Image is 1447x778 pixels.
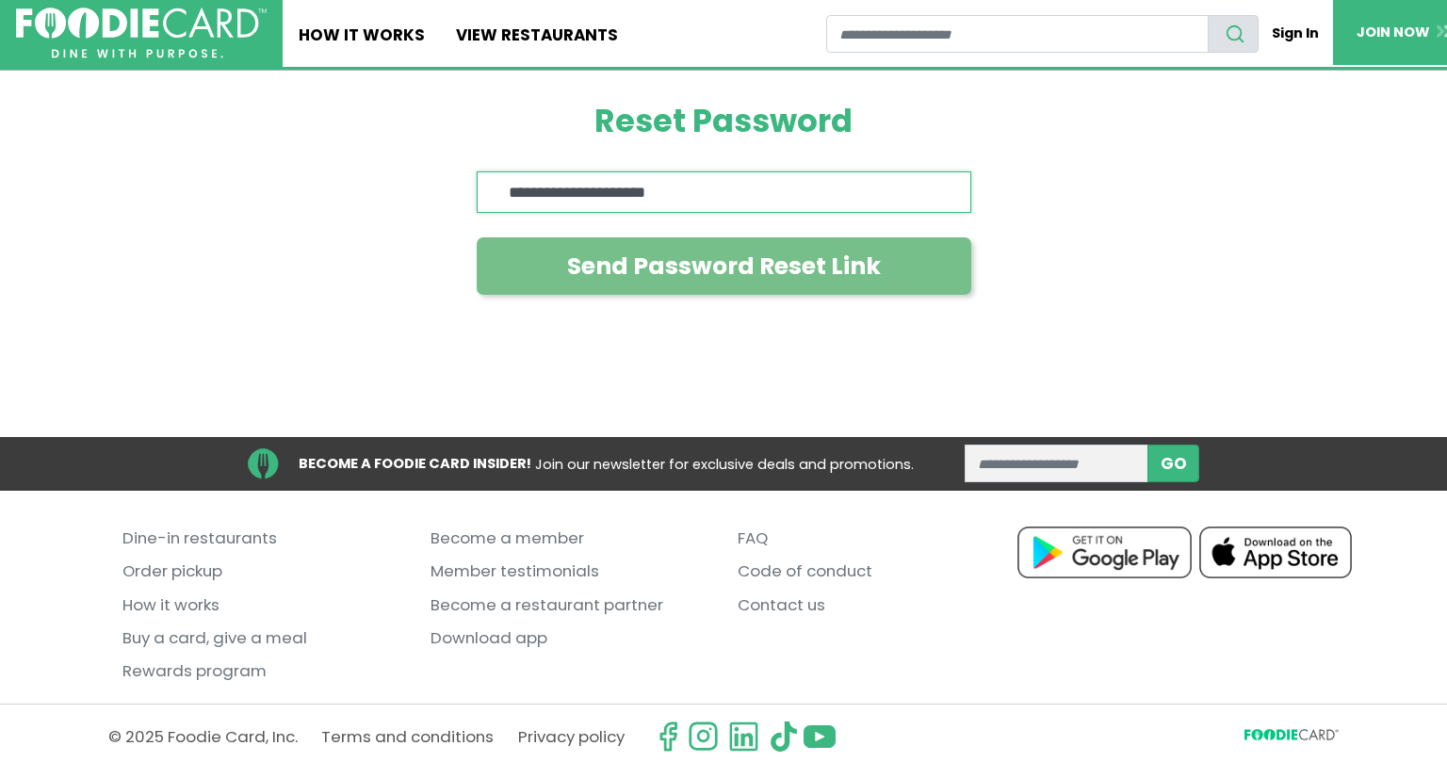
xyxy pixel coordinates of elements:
[738,522,1016,555] a: FAQ
[738,555,1016,588] a: Code of conduct
[652,721,684,753] svg: check us out on facebook
[122,655,401,688] a: Rewards program
[1208,15,1259,53] button: search
[1147,445,1199,482] button: subscribe
[1244,729,1339,747] svg: FoodieCard
[477,237,971,295] button: Send Password Reset Link
[299,454,531,473] strong: BECOME A FOODIE CARD INSIDER!
[768,721,800,753] img: tiktok.svg
[431,555,709,588] a: Member testimonials
[108,721,298,754] p: © 2025 Foodie Card, Inc.
[122,555,401,588] a: Order pickup
[965,445,1148,482] input: enter email address
[431,589,709,622] a: Become a restaurant partner
[122,589,401,622] a: How it works
[431,622,709,655] a: Download app
[16,8,267,58] img: FoodieCard; Eat, Drink, Save, Donate
[804,721,836,753] img: youtube.svg
[535,455,914,474] span: Join our newsletter for exclusive deals and promotions.
[728,721,760,753] img: linkedin.svg
[477,103,971,140] h1: Reset Password
[1259,15,1333,52] a: Sign In
[122,522,401,555] a: Dine-in restaurants
[122,622,401,655] a: Buy a card, give a meal
[431,522,709,555] a: Become a member
[518,721,625,754] a: Privacy policy
[738,589,1016,622] a: Contact us
[321,721,494,754] a: Terms and conditions
[826,15,1209,53] input: restaurant search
